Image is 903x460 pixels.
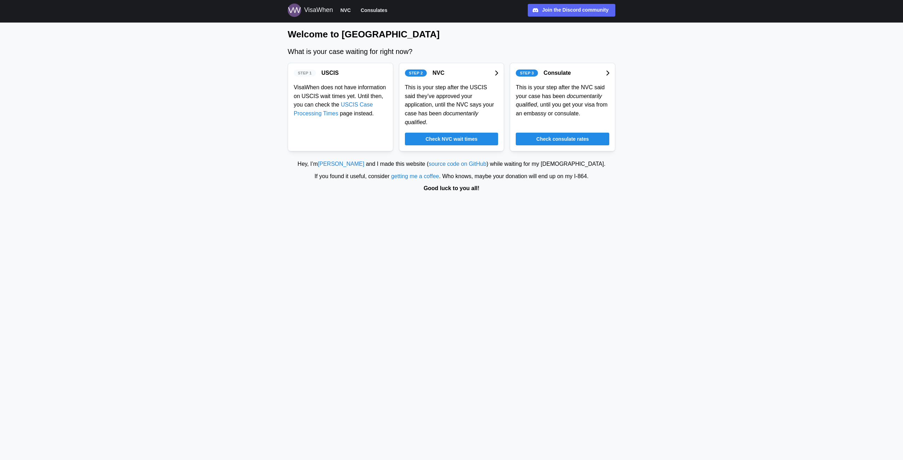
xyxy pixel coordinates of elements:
div: Consulate [544,69,571,78]
span: Step 2 [409,70,423,76]
span: Check consulate rates [536,133,589,145]
div: NVC [432,69,444,78]
a: source code on GitHub [429,161,486,167]
div: If you found it useful, consider . Who knows, maybe your donation will end up on my I‑864. [4,172,899,181]
a: Logo for VisaWhen VisaWhen [288,4,333,17]
span: Consulates [361,6,387,14]
a: Check consulate rates [516,133,609,145]
a: getting me a coffee [391,173,439,179]
span: Step 3 [520,70,534,76]
div: USCIS [322,69,339,78]
div: This is your step after the USCIS said they’ve approved your application, until the NVC says your... [405,83,498,127]
div: This is your step after the NVC said your case has been , until you get your visa from an embassy... [516,83,609,118]
a: Join the Discord community [528,4,615,17]
a: Step 2NVC [405,69,498,78]
img: Logo for VisaWhen [288,4,301,17]
div: Join the Discord community [542,6,609,14]
a: Check NVC wait times [405,133,498,145]
div: Hey, I’m and I made this website ( ) while waiting for my [DEMOGRAPHIC_DATA]. [4,160,899,169]
span: Step 1 [298,70,312,76]
h1: Welcome to [GEOGRAPHIC_DATA] [288,28,615,41]
a: [PERSON_NAME] [318,161,364,167]
div: VisaWhen does not have information on USCIS wait times yet. Until then, you can check the page in... [294,83,387,118]
a: Step 3Consulate [516,69,609,78]
span: NVC [340,6,351,14]
div: VisaWhen [304,5,333,15]
button: NVC [337,6,354,15]
em: documentarily qualified [405,110,478,125]
span: Check NVC wait times [425,133,477,145]
div: Good luck to you all! [4,184,899,193]
button: Consulates [358,6,390,15]
div: What is your case waiting for right now? [288,46,615,57]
